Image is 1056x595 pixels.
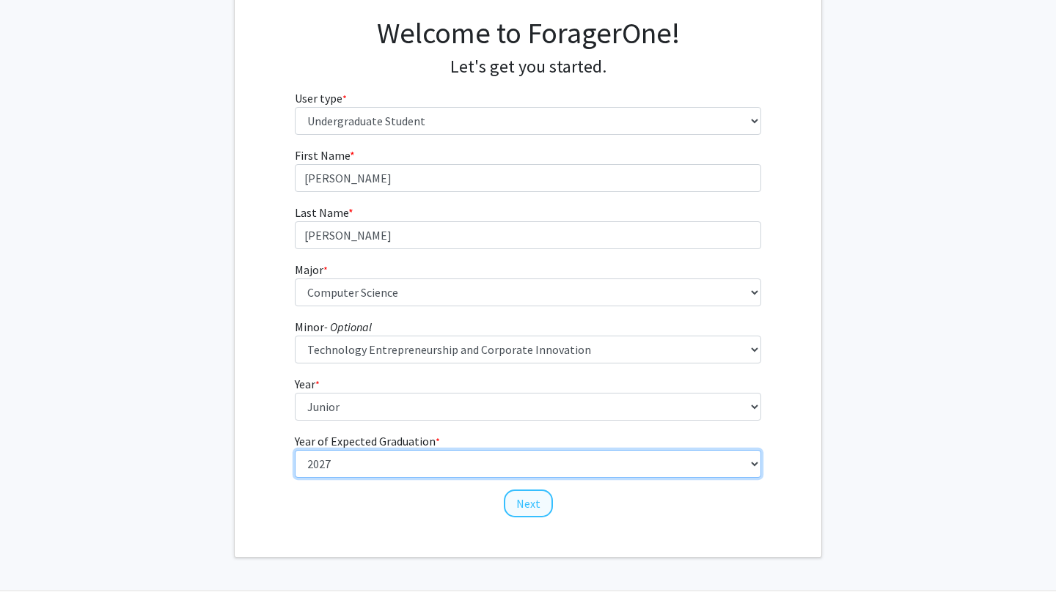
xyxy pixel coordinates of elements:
[11,529,62,584] iframe: Chat
[324,319,372,334] i: - Optional
[295,261,328,278] label: Major
[295,15,762,51] h1: Welcome to ForagerOne!
[295,148,350,163] span: First Name
[295,318,372,336] label: Minor
[504,489,553,517] button: Next
[295,205,348,220] span: Last Name
[295,375,320,393] label: Year
[295,56,762,78] h4: Let's get you started.
[295,432,440,450] label: Year of Expected Graduation
[295,89,347,107] label: User type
